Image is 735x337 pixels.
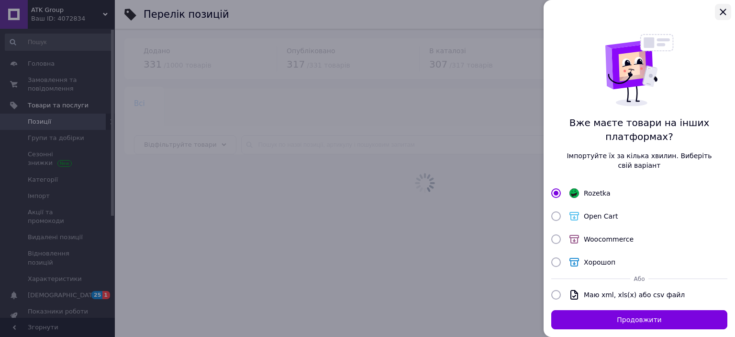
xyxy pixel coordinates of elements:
button: Продовжити [551,310,727,329]
span: Імпортуйте їх за кілька хвилин. Виберіть свій варіант [567,151,712,170]
span: Вже маєте товари на інших платформах? [567,116,712,143]
span: Маю xml, xls(x) або csv файл [584,291,685,299]
button: Закрыть [715,4,731,20]
span: Open Cart [584,212,618,220]
span: Або [634,276,645,282]
span: Rozetka [584,189,611,197]
span: Хорошоп [584,258,615,266]
span: Woocommerce [584,235,634,243]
